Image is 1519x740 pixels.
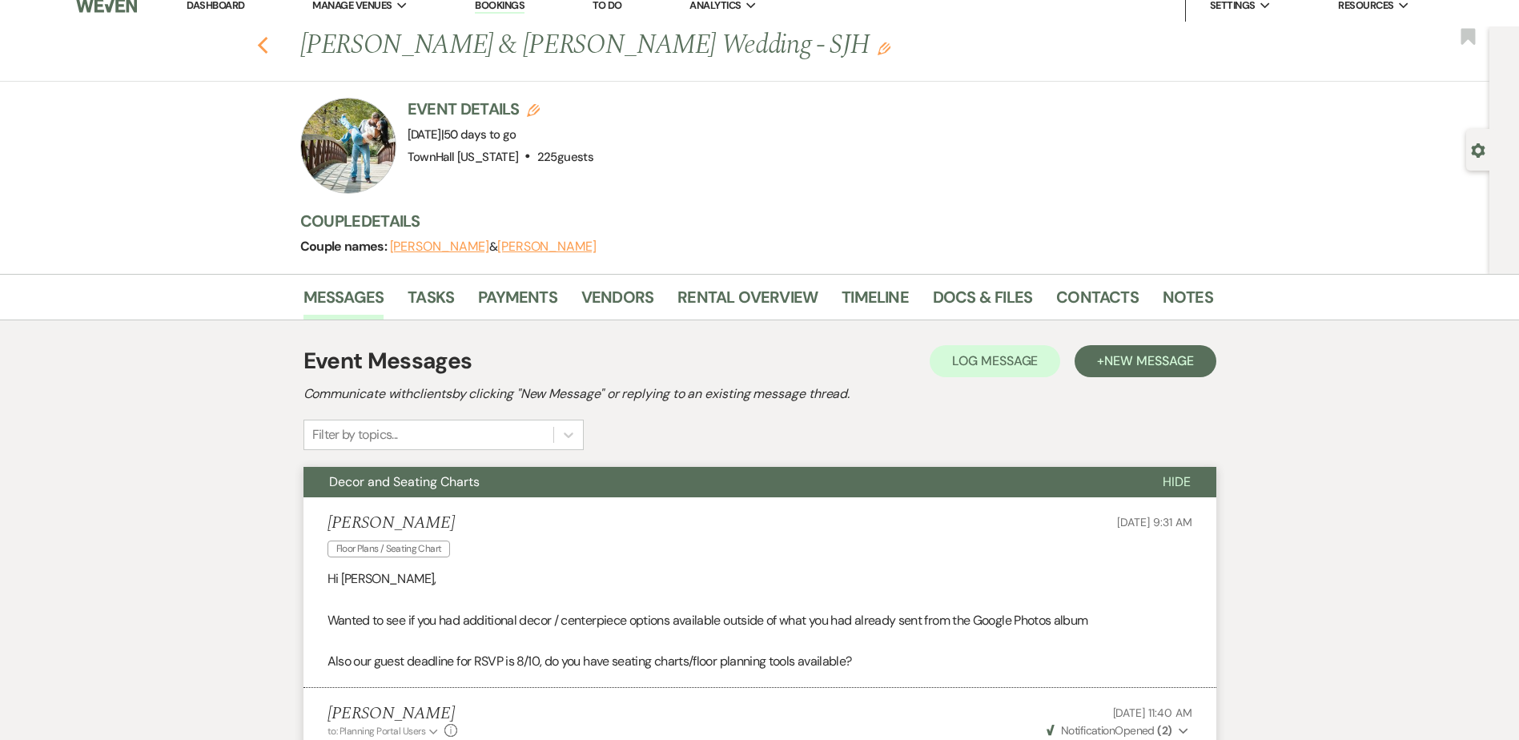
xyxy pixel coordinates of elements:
a: Messages [303,284,384,320]
a: Notes [1163,284,1213,320]
h1: Event Messages [303,344,472,378]
a: Tasks [408,284,454,320]
span: Floor Plans / Seating Chart [328,541,451,557]
span: Log Message [952,352,1038,369]
button: Hide [1137,467,1216,497]
a: Timeline [842,284,909,320]
span: Opened [1047,723,1172,738]
span: [DATE] [408,127,516,143]
span: TownHall [US_STATE] [408,149,519,165]
span: & [390,239,597,255]
a: Docs & Files [933,284,1032,320]
button: Decor and Seating Charts [303,467,1137,497]
div: Filter by topics... [312,425,398,444]
span: | [441,127,516,143]
h5: [PERSON_NAME] [328,704,458,724]
button: +New Message [1075,345,1216,377]
span: Notification [1061,723,1115,738]
h1: [PERSON_NAME] & [PERSON_NAME] Wedding - SJH [300,26,1018,65]
a: Contacts [1056,284,1139,320]
h2: Communicate with clients by clicking "New Message" or replying to an existing message thread. [303,384,1216,404]
span: to: Planning Portal Users [328,725,426,738]
span: Decor and Seating Charts [329,473,480,490]
p: Hi [PERSON_NAME], [328,569,1192,589]
button: NotificationOpened (2) [1044,722,1192,739]
button: [PERSON_NAME] [390,240,489,253]
a: Vendors [581,284,653,320]
span: Hide [1163,473,1191,490]
button: to: Planning Portal Users [328,724,441,738]
h3: Couple Details [300,210,1197,232]
span: 50 days to go [444,127,516,143]
strong: ( 2 ) [1157,723,1171,738]
button: Edit [878,41,890,55]
button: Log Message [930,345,1060,377]
button: [PERSON_NAME] [497,240,597,253]
p: Also our guest deadline for RSVP is 8/10, do you have seating charts/floor planning tools available? [328,651,1192,672]
p: Wanted to see if you had additional decor / centerpiece options available outside of what you had... [328,610,1192,631]
span: Couple names: [300,238,390,255]
button: Open lead details [1471,142,1485,157]
a: Payments [478,284,557,320]
a: Rental Overview [677,284,818,320]
span: [DATE] 11:40 AM [1113,706,1192,720]
span: New Message [1104,352,1193,369]
h5: [PERSON_NAME] [328,513,459,533]
span: [DATE] 9:31 AM [1117,515,1191,529]
span: 225 guests [537,149,593,165]
h3: Event Details [408,98,593,120]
